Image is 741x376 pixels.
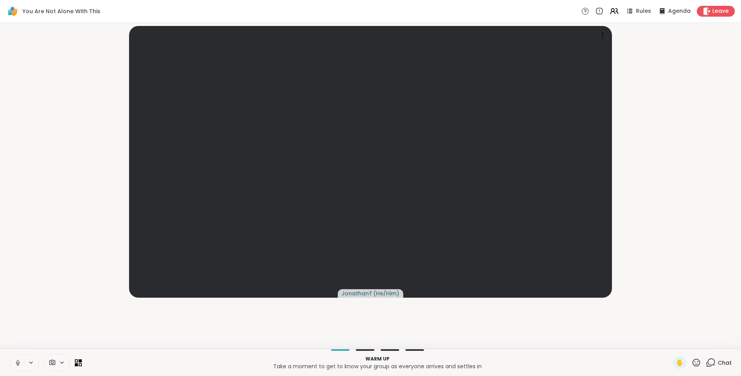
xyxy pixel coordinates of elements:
[86,355,668,362] p: Warm up
[373,290,399,297] span: ( He/Him )
[676,358,684,367] span: ✋
[86,362,668,370] p: Take a moment to get to know your group as everyone arrives and settles in
[668,7,691,15] span: Agenda
[718,359,732,367] span: Chat
[712,7,729,15] span: Leave
[22,7,100,15] span: You Are Not Alone With This
[636,7,651,15] span: Rules
[6,5,19,18] img: ShareWell Logomark
[341,290,372,297] span: JonathanT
